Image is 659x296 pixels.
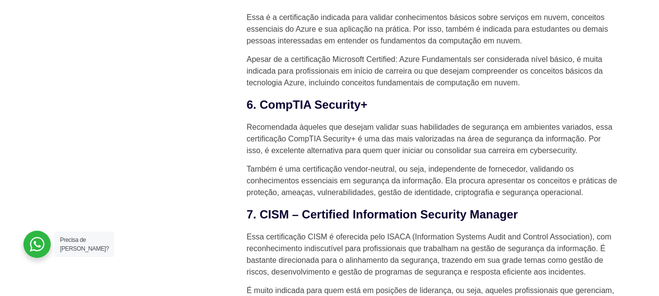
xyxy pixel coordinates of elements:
[247,96,618,114] h3: 6. CompTIA Security+
[247,121,618,157] p: Recomendada àqueles que desejam validar suas habilidades de segurança em ambientes variados, essa...
[247,12,618,47] p: Essa é a certificação indicada para validar conhecimentos básicos sobre serviços em nuvem, concei...
[247,163,618,198] p: Também é uma certificação vendor-neutral, ou seja, independente de fornecedor, validando os conhe...
[247,231,618,278] p: Essa certificação CISM é oferecida pelo ISACA (Information Systems Audit and Control Association)...
[483,171,659,296] iframe: Chat Widget
[60,237,109,252] span: Precisa de [PERSON_NAME]?
[247,54,618,89] p: Apesar de a certificação Microsoft Certified: Azure Fundamentals ser considerada nível básico, é ...
[247,206,618,223] h3: 7. CISM – Certified Information Security Manager
[483,171,659,296] div: Widget de chat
